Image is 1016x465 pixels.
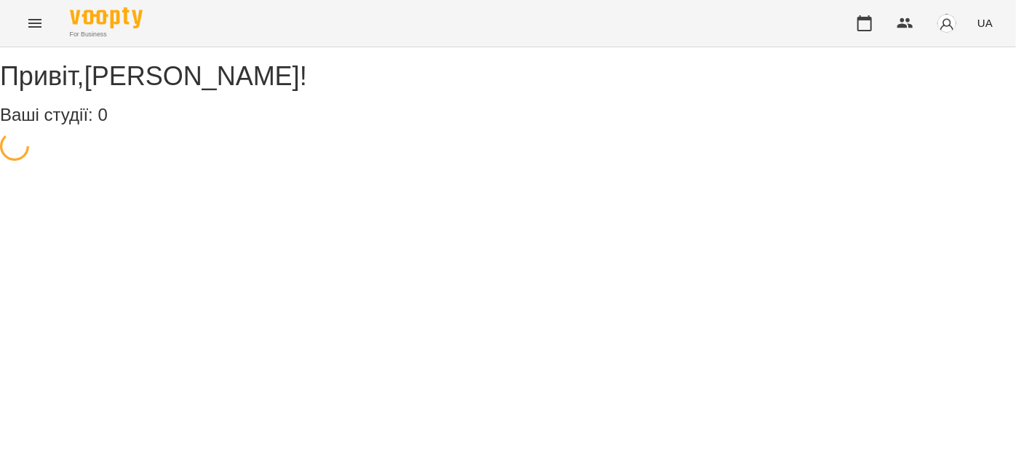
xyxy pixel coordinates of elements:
img: avatar_s.png [937,13,957,33]
span: 0 [98,105,107,124]
img: Voopty Logo [70,7,143,28]
span: For Business [70,30,143,39]
button: UA [972,9,999,36]
span: UA [977,15,993,31]
button: Menu [17,6,52,41]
